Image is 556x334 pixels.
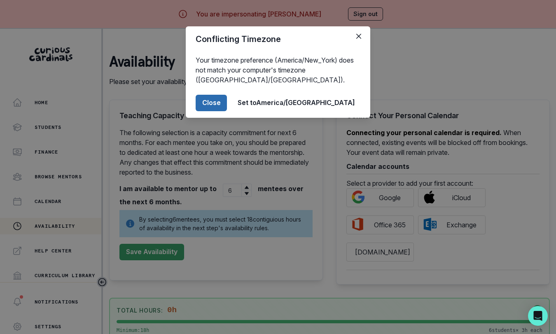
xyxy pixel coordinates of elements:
button: Close [352,30,365,43]
button: Set toAmerica/[GEOGRAPHIC_DATA] [232,95,360,111]
button: Close [196,95,227,111]
header: Conflicting Timezone [186,26,370,52]
div: Open Intercom Messenger [528,306,548,326]
div: Your timezone preference (America/New_York) does not match your computer's timezone ([GEOGRAPHIC_... [186,52,370,88]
